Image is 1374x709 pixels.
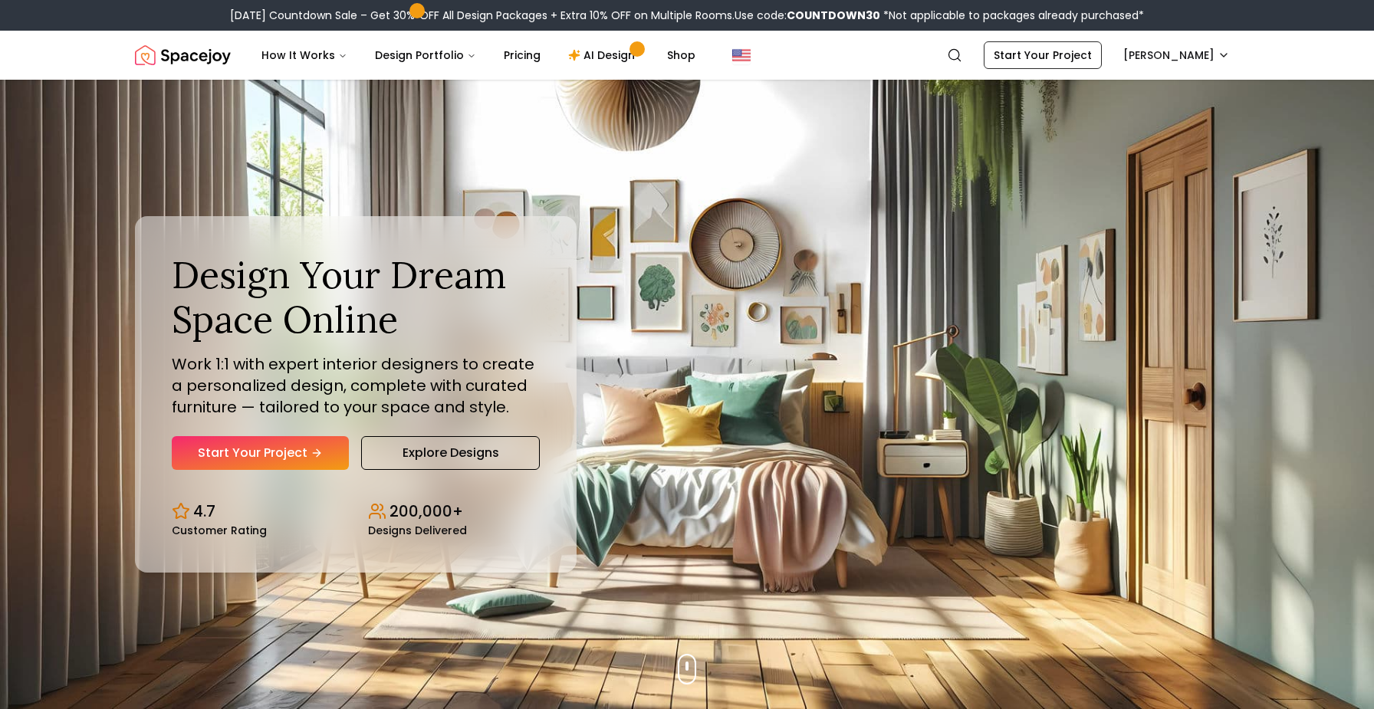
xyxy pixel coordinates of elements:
[363,40,488,71] button: Design Portfolio
[655,40,708,71] a: Shop
[172,525,267,536] small: Customer Rating
[880,8,1144,23] span: *Not applicable to packages already purchased*
[491,40,553,71] a: Pricing
[135,31,1239,80] nav: Global
[249,40,708,71] nav: Main
[230,8,1144,23] div: [DATE] Countdown Sale – Get 30% OFF All Design Packages + Extra 10% OFF on Multiple Rooms.
[172,253,540,341] h1: Design Your Dream Space Online
[172,436,349,470] a: Start Your Project
[193,501,215,522] p: 4.7
[172,488,540,536] div: Design stats
[361,436,540,470] a: Explore Designs
[732,46,751,64] img: United States
[135,40,231,71] a: Spacejoy
[556,40,652,71] a: AI Design
[172,353,540,418] p: Work 1:1 with expert interior designers to create a personalized design, complete with curated fu...
[735,8,880,23] span: Use code:
[368,525,467,536] small: Designs Delivered
[249,40,360,71] button: How It Works
[135,40,231,71] img: Spacejoy Logo
[787,8,880,23] b: COUNTDOWN30
[390,501,463,522] p: 200,000+
[1114,41,1239,69] button: [PERSON_NAME]
[984,41,1102,69] a: Start Your Project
